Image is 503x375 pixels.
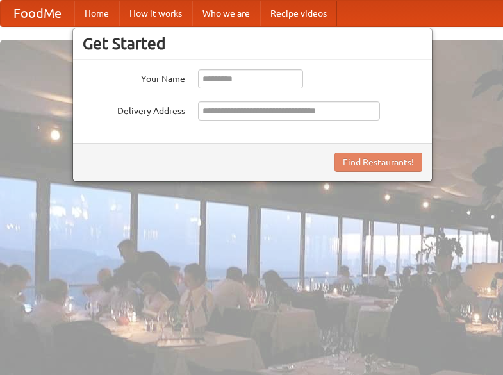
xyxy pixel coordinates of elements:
[74,1,119,26] a: Home
[83,101,185,117] label: Delivery Address
[192,1,260,26] a: Who we are
[260,1,337,26] a: Recipe videos
[334,153,422,172] button: Find Restaurants!
[119,1,192,26] a: How it works
[1,1,74,26] a: FoodMe
[83,34,422,53] h3: Get Started
[83,69,185,85] label: Your Name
